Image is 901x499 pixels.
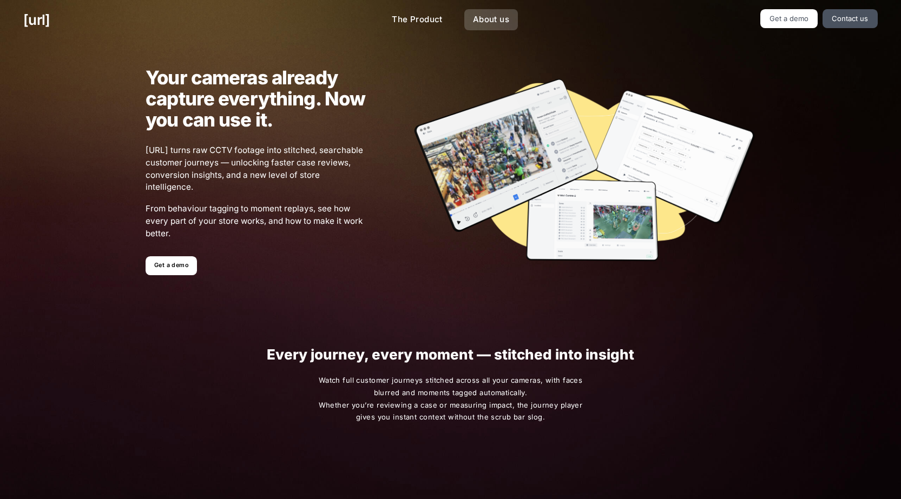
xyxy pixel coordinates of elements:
[146,256,197,275] a: Get a demo
[823,9,878,28] a: Contact us
[146,67,366,130] h1: Your cameras already capture everything. Now you can use it.
[23,9,50,30] a: [URL]
[464,9,518,30] a: About us
[146,203,366,239] span: From behaviour tagging to moment replays, see how every part of your store works, and how to make...
[315,374,585,423] span: Watch full customer journeys stitched across all your cameras, with faces blurred and moments tag...
[760,9,818,28] a: Get a demo
[150,347,751,362] h1: Every journey, every moment — stitched into insight
[146,144,366,194] span: [URL] turns raw CCTV footage into stitched, searchable customer journeys — unlocking faster case ...
[383,9,451,30] a: The Product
